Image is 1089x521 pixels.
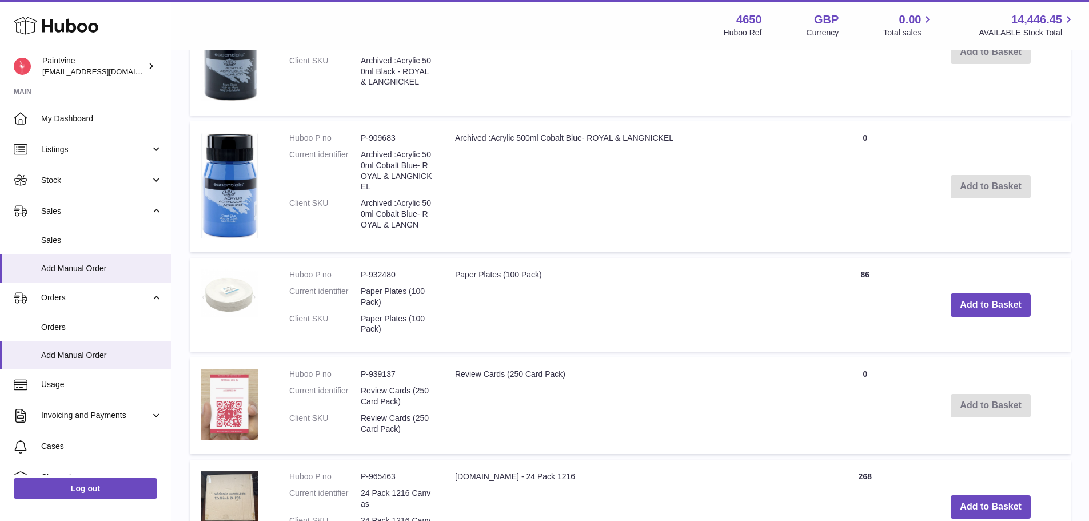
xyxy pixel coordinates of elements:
img: Review Cards (250 Card Pack) [201,369,258,440]
span: 0.00 [899,12,922,27]
img: Archived :Acrylic 500ml Cobalt Blue- ROYAL & LANGNICKEL [201,133,258,238]
strong: GBP [814,12,839,27]
span: Orders [41,292,150,303]
dt: Client SKU [289,55,361,88]
span: Orders [41,322,162,333]
strong: 4650 [736,12,762,27]
dd: Paper Plates (100 Pack) [361,286,432,308]
button: Add to Basket [951,293,1031,317]
a: Log out [14,478,157,499]
span: 14,446.45 [1011,12,1062,27]
td: 0 [819,121,911,252]
dd: P-939137 [361,369,432,380]
dd: 24 Pack 1216 Canvas [361,488,432,510]
dt: Huboo P no [289,269,361,280]
div: Huboo Ref [724,27,762,38]
dd: Review Cards (250 Card Pack) [361,385,432,407]
button: Add to Basket [951,495,1031,519]
span: [EMAIL_ADDRESS][DOMAIN_NAME] [42,67,168,76]
dd: Archived :Acrylic 500ml Cobalt Blue- ROYAL & LANGNICKEL [361,149,432,193]
dt: Client SKU [289,413,361,435]
dt: Current identifier [289,149,361,193]
td: Paper Plates (100 Pack) [444,258,819,352]
span: Stock [41,175,150,186]
span: Invoicing and Payments [41,410,150,421]
dt: Huboo P no [289,471,361,482]
td: 86 [819,258,911,352]
span: Channels [41,472,162,483]
span: Usage [41,379,162,390]
img: euan@paintvine.co.uk [14,58,31,75]
dd: Archived :Acrylic 500ml Black - ROYAL & LANGNICKEL [361,55,432,88]
img: Paper Plates (100 Pack) [201,269,258,317]
dt: Current identifier [289,488,361,510]
dd: Paper Plates (100 Pack) [361,313,432,335]
dt: Client SKU [289,313,361,335]
dd: Archived :Acrylic 500ml Cobalt Blue- ROYAL & LANGN [361,198,432,230]
img: Archived :Acrylic 500ml Black - ROYAL & LANGNICKEL [201,1,258,101]
dt: Current identifier [289,286,361,308]
dt: Huboo P no [289,133,361,144]
dt: Client SKU [289,198,361,230]
div: Paintvine [42,55,145,77]
span: Add Manual Order [41,350,162,361]
td: Review Cards (250 Card Pack) [444,357,819,454]
td: Archived :Acrylic 500ml Cobalt Blue- ROYAL & LANGNICKEL [444,121,819,252]
a: 0.00 Total sales [883,12,934,38]
span: Listings [41,144,150,155]
dd: Review Cards (250 Card Pack) [361,413,432,435]
span: Sales [41,235,162,246]
dt: Current identifier [289,385,361,407]
span: Total sales [883,27,934,38]
span: Add Manual Order [41,263,162,274]
dt: Huboo P no [289,369,361,380]
div: Currency [807,27,839,38]
td: 0 [819,357,911,454]
a: 14,446.45 AVAILABLE Stock Total [979,12,1075,38]
span: AVAILABLE Stock Total [979,27,1075,38]
span: Cases [41,441,162,452]
span: My Dashboard [41,113,162,124]
dd: P-965463 [361,471,432,482]
dd: P-909683 [361,133,432,144]
span: Sales [41,206,150,217]
dd: P-932480 [361,269,432,280]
